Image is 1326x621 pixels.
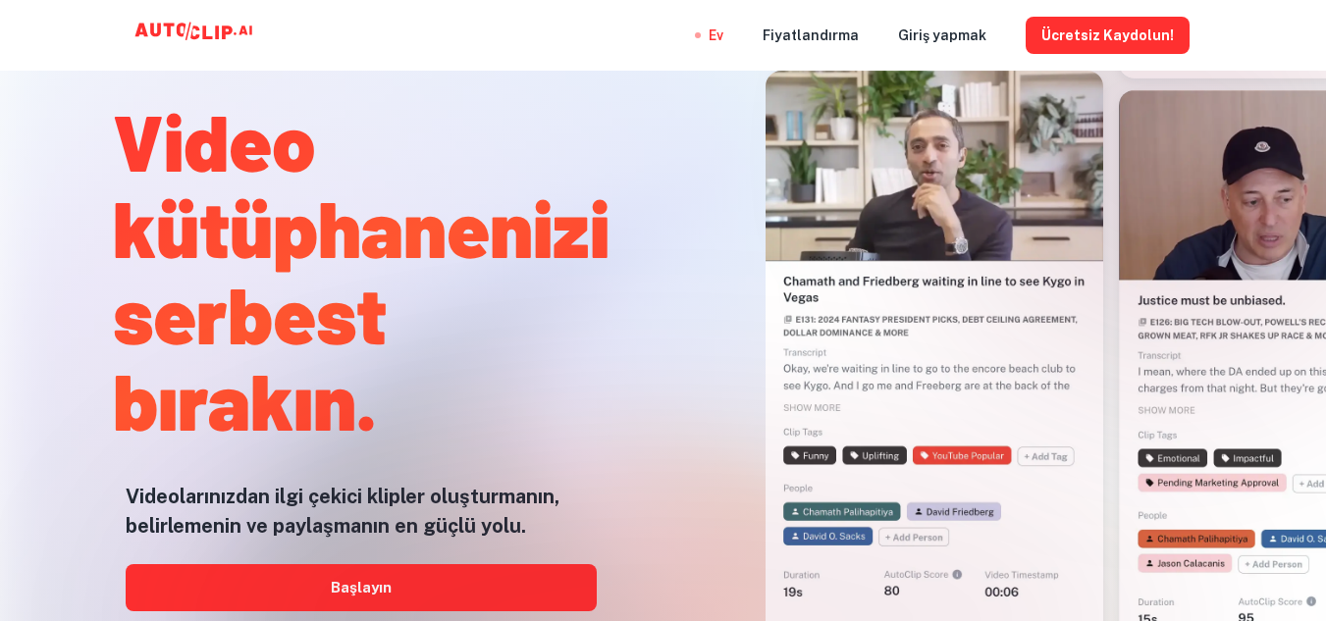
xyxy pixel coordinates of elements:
font: Ev [709,28,723,44]
font: Giriş yapmak [898,28,986,44]
a: Başlayın [126,564,597,611]
font: Fiyatlandırma [763,28,859,44]
font: Video kütüphanenizi serbest bırakın. [113,93,610,446]
button: Ücretsiz kaydolun! [1026,17,1190,53]
font: Videolarınızdan ilgi çekici klipler oluşturmanın, belirlemenin ve paylaşmanın en güçlü yolu. [126,485,559,538]
font: Ücretsiz kaydolun! [1041,28,1174,44]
